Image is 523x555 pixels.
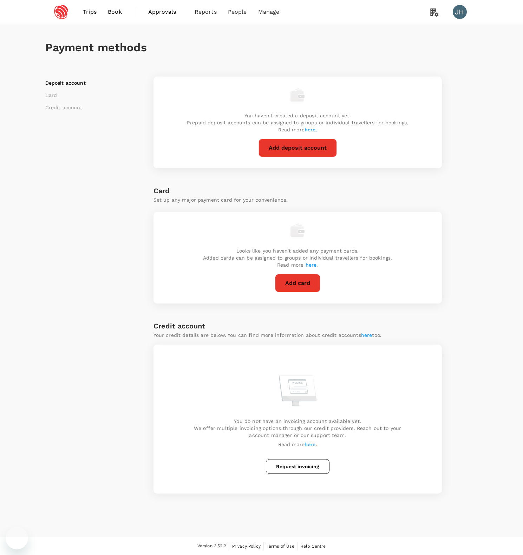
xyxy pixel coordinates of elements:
span: Trips [83,8,97,16]
h6: Credit account [153,320,205,332]
p: Your credit details are below. You can find more information about credit accounts too. [153,332,382,339]
li: Card [45,92,133,99]
span: Approvals [148,8,183,16]
p: Looks like you haven't added any payment cards. Added cards can be assigned to groups or individu... [203,247,392,268]
span: Help Centre [300,544,326,549]
span: Reports [195,8,217,16]
button: Add deposit account [259,139,337,157]
a: here [305,442,316,447]
a: Privacy Policy [232,542,261,550]
img: empty [290,88,305,102]
img: empty [290,223,305,237]
a: here [361,332,372,338]
span: Book [108,8,122,16]
h1: Payment methods [45,41,478,54]
span: Version 3.52.2 [197,543,226,550]
span: Terms of Use [267,544,294,549]
a: here [306,262,317,268]
p: You haven't created a deposit account yet. Prepaid deposit accounts can be assigned to groups or ... [187,112,408,133]
a: Terms of Use [267,542,294,550]
span: Privacy Policy [232,544,261,549]
li: Credit account [45,104,133,111]
a: here [305,127,316,132]
span: Manage [258,8,280,16]
button: Add card [275,274,320,292]
li: Deposit account [45,79,133,86]
h6: Card [153,185,442,196]
button: Request invoicing [266,459,329,474]
p: Read more . [173,441,422,448]
iframe: Button to launch messaging window [6,527,28,549]
span: People [228,8,247,16]
a: Help Centre [300,542,326,550]
p: Set up any major payment card for your convenience. [153,196,442,203]
img: Espressif Systems Singapore Pte Ltd [45,4,78,20]
p: You do not have an invoicing account available yet. We offer multiple invoicing options through o... [173,418,422,439]
div: JH [453,5,467,19]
